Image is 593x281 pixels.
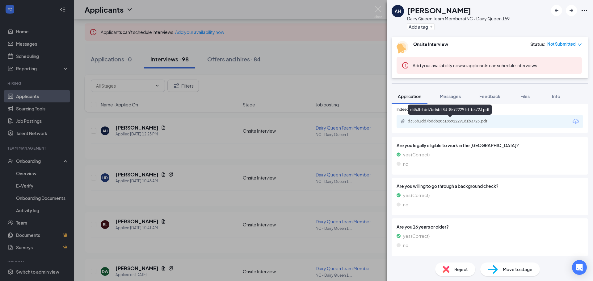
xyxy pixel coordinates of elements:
[568,7,575,14] svg: ArrowRight
[403,192,430,199] span: yes (Correct)
[400,119,500,125] a: Paperclipd353b1dd7bd6b283185922291d1b3723.pdf
[398,93,421,99] span: Application
[440,93,461,99] span: Messages
[403,201,408,208] span: no
[407,5,471,15] h1: [PERSON_NAME]
[407,15,510,22] div: Dairy Queen Team Member at NC - Dairy Queen 159
[397,223,583,230] span: Are you 16 years or older?
[395,8,401,14] div: AH
[578,43,582,47] span: down
[413,63,538,68] span: so applicants can schedule interviews.
[547,41,576,47] span: Not Submitted
[551,5,562,16] button: ArrowLeftNew
[403,233,430,239] span: yes (Correct)
[581,7,588,14] svg: Ellipses
[413,62,462,68] button: Add your availability now
[479,93,500,99] span: Feedback
[403,242,408,249] span: no
[397,142,583,149] span: Are you legally eligible to work in the [GEOGRAPHIC_DATA]?
[408,105,492,115] div: d353b1dd7bd6b283185922291d1b3723.pdf
[413,41,448,47] b: Onsite Interview
[397,183,583,189] span: Are you willing to go through a background check?
[572,260,587,275] div: Open Intercom Messenger
[403,151,430,158] span: yes (Correct)
[530,41,545,47] div: Status :
[403,160,408,167] span: no
[454,266,468,273] span: Reject
[429,25,433,29] svg: Plus
[503,266,532,273] span: Move to stage
[552,93,560,99] span: Info
[407,23,435,30] button: PlusAdd a tag
[520,93,530,99] span: Files
[572,118,579,125] svg: Download
[400,119,405,124] svg: Paperclip
[408,119,494,124] div: d353b1dd7bd6b283185922291d1b3723.pdf
[566,5,577,16] button: ArrowRight
[397,107,424,113] span: Indeed Resume
[553,7,560,14] svg: ArrowLeftNew
[402,62,409,69] svg: Error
